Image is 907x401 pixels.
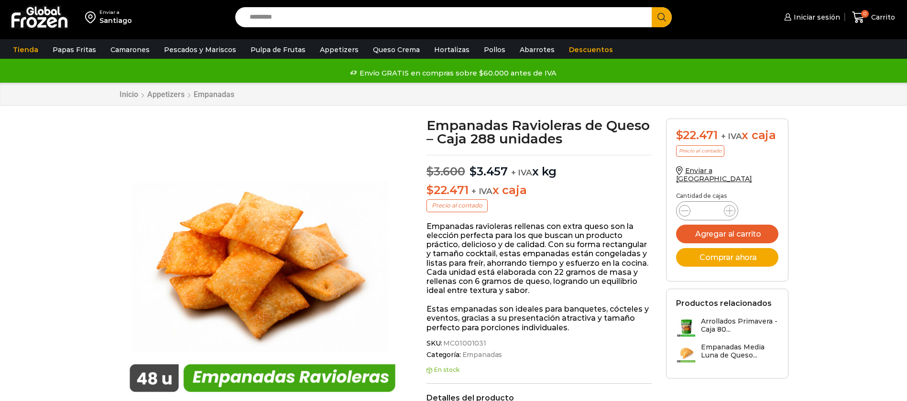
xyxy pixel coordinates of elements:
a: Empanadas [461,351,503,359]
p: Precio al contado [676,145,724,157]
p: Cantidad de cajas [676,193,778,199]
a: Camarones [106,41,154,59]
button: Comprar ahora [676,248,778,267]
a: Appetizers [147,90,185,99]
a: Pulpa de Frutas [246,41,310,59]
a: Empanadas Media Luna de Queso... [676,343,778,364]
span: + IVA [721,131,742,141]
bdi: 3.457 [470,164,508,178]
a: Queso Crema [368,41,425,59]
input: Product quantity [698,204,716,217]
a: Inicio [119,90,139,99]
p: Precio al contado [426,199,488,212]
a: Empanadas [193,90,235,99]
p: Empanadas ravioleras rellenas con extra queso son la elección perfecta para los que buscan un pro... [426,222,652,295]
div: Enviar a [99,9,132,16]
span: Carrito [869,12,895,22]
span: MC01001031 [442,339,486,347]
bdi: 22.471 [676,128,718,142]
span: Categoría: [426,351,652,359]
span: $ [676,128,683,142]
p: En stock [426,367,652,373]
a: Appetizers [315,41,363,59]
nav: Breadcrumb [119,90,235,99]
bdi: 22.471 [426,183,468,197]
h2: Productos relacionados [676,299,772,308]
p: Estas empanadas son ideales para banquetes, cócteles y eventos, gracias a su presentación atracti... [426,304,652,332]
span: 0 [861,10,869,18]
div: Santiago [99,16,132,25]
a: Hortalizas [429,41,474,59]
a: Enviar a [GEOGRAPHIC_DATA] [676,166,753,183]
a: Abarrotes [515,41,559,59]
span: $ [426,164,434,178]
a: Tienda [8,41,43,59]
button: Search button [652,7,672,27]
span: SKU: [426,339,652,347]
a: Pescados y Mariscos [159,41,241,59]
button: Agregar al carrito [676,225,778,243]
h1: Empanadas Ravioleras de Queso – Caja 288 unidades [426,119,652,145]
div: x caja [676,129,778,142]
span: $ [470,164,477,178]
a: Papas Fritas [48,41,101,59]
span: Iniciar sesión [791,12,840,22]
span: + IVA [471,186,492,196]
h3: Empanadas Media Luna de Queso... [701,343,778,359]
h3: Arrollados Primavera - Caja 80... [701,317,778,334]
a: Descuentos [564,41,618,59]
span: $ [426,183,434,197]
a: Arrollados Primavera - Caja 80... [676,317,778,338]
span: + IVA [511,168,532,177]
p: x kg [426,155,652,179]
a: 0 Carrito [850,6,897,29]
a: Pollos [479,41,510,59]
img: address-field-icon.svg [85,9,99,25]
p: x caja [426,184,652,197]
bdi: 3.600 [426,164,465,178]
a: Iniciar sesión [782,8,840,27]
